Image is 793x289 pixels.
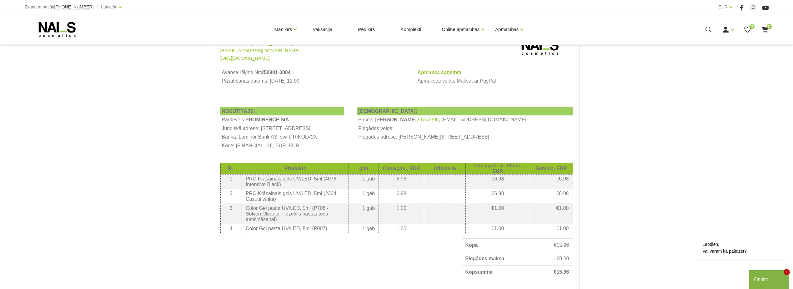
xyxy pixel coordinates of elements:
td: 1 gab [349,174,379,189]
td: €6.98 [466,189,530,204]
td: €1.00 [530,224,573,233]
td: Color Gel pasta UV/LED, 5ml (P007) [242,224,349,233]
a: Pedikīrs [353,14,380,44]
a: [PHONE_NUMBER] [54,5,93,9]
td: Piegādes adrese: [PERSON_NAME][STREET_ADDRESS] , [357,133,573,142]
b: 250901-0004 [261,70,290,75]
a: [EMAIL_ADDRESS][DOMAIN_NAME] [220,47,300,54]
td: 1 gab [349,204,379,224]
td: €6.98 [530,189,573,204]
span: € [556,256,559,261]
td: 1 gab [349,224,379,233]
a: Online apmācības [442,17,479,42]
a: Manikīrs [274,17,292,42]
strong: Apmaksa saņemta [418,70,462,75]
strong: Kopsumma [465,269,493,275]
a: 0 [761,26,769,33]
span: 0.00 [559,256,569,261]
th: Summa, EUR [530,163,573,174]
td: 3 [220,204,242,224]
td: 4 [220,224,242,233]
strong: Piegādes maksa [465,256,504,261]
a: Vaksācija [308,14,337,44]
td: €1.00 [466,224,530,233]
iframe: chat widget [677,179,790,267]
th: NOSŪTĪTĀJS: [220,107,344,115]
th: Cena/gab. ar atlaidi, EUR [466,163,530,174]
span: 0 [750,24,755,29]
th: Juridiskā adrese: [STREET_ADDRESS] [220,124,344,133]
th: Nr. [220,163,242,174]
a: Apmācības [495,17,519,42]
td: Pasūtīšanas datums: [DATE] 12:09 [220,77,404,86]
th: Produkts [242,163,349,174]
td: €6.98 [530,174,573,189]
span: € [554,242,557,248]
span: 15.96 [556,269,569,275]
span: € [554,269,557,275]
strong: Kopā [465,242,478,248]
td: Color Gel pasta UV/LED, 5ml (P708 - Solven Cleaner - īdzeklis pastas toņa tumšināšanai) [242,204,349,224]
td: 6.98 [379,189,424,204]
span: 0 [767,24,772,29]
a: EUR [718,3,728,11]
b: [PERSON_NAME] [375,117,417,122]
td: €1.00 [466,204,530,224]
td: €1.00 [530,204,573,224]
td: PRO Krāsainais gels UV/LED, 5ml (2304 Casual white) [242,189,349,204]
span: | [97,3,98,11]
td: 1 gab [349,189,379,204]
td: 1 [220,174,242,189]
a: Komplekti [396,14,426,44]
div: Zvani un pasūti [24,3,93,11]
th: Avansa rēķins Nr: [220,68,404,77]
td: 1.00 [379,224,424,233]
td: 6.98 [379,174,424,189]
iframe: chat widget [749,269,790,289]
th: Konts [FINANCIAL_ID], EUR, EUR [220,141,344,150]
th: [DEMOGRAPHIC_DATA]: [357,107,573,115]
b: PROMINENCE SIA [245,117,289,122]
a: Latviešu [101,3,117,11]
th: Cena/gab., EUR [379,163,424,174]
a: 0 [744,26,751,33]
span: | [735,3,737,11]
a: 29742396 [417,117,439,123]
td: Avansa rēķins izdrukāts: [DATE] 10:09:42 [220,85,404,94]
th: gab [349,163,379,174]
td: Piegādes veids: [357,124,573,133]
td: Apmaksas veids: Maksāt ar PayPal [416,77,573,86]
a: [URL][DOMAIN_NAME] [220,54,270,62]
td: 2 [220,189,242,204]
span: 15.96 [556,242,569,248]
td: 1.00 [379,204,424,224]
td: PRO Krāsainais gels UV/LED, 5ml (4078 Intensive Black) [242,174,349,189]
span: [PHONE_NUMBER] [54,4,93,9]
td: Pircējs: , [EMAIL_ADDRESS][DOMAIN_NAME] [357,115,573,124]
td: €6.98 [466,174,530,189]
td: Pārdevējs: [220,115,344,124]
th: Atlaide,% [424,163,466,174]
th: Banka: Luminor Bank AS, swift: RIKOLV2X [220,133,344,142]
